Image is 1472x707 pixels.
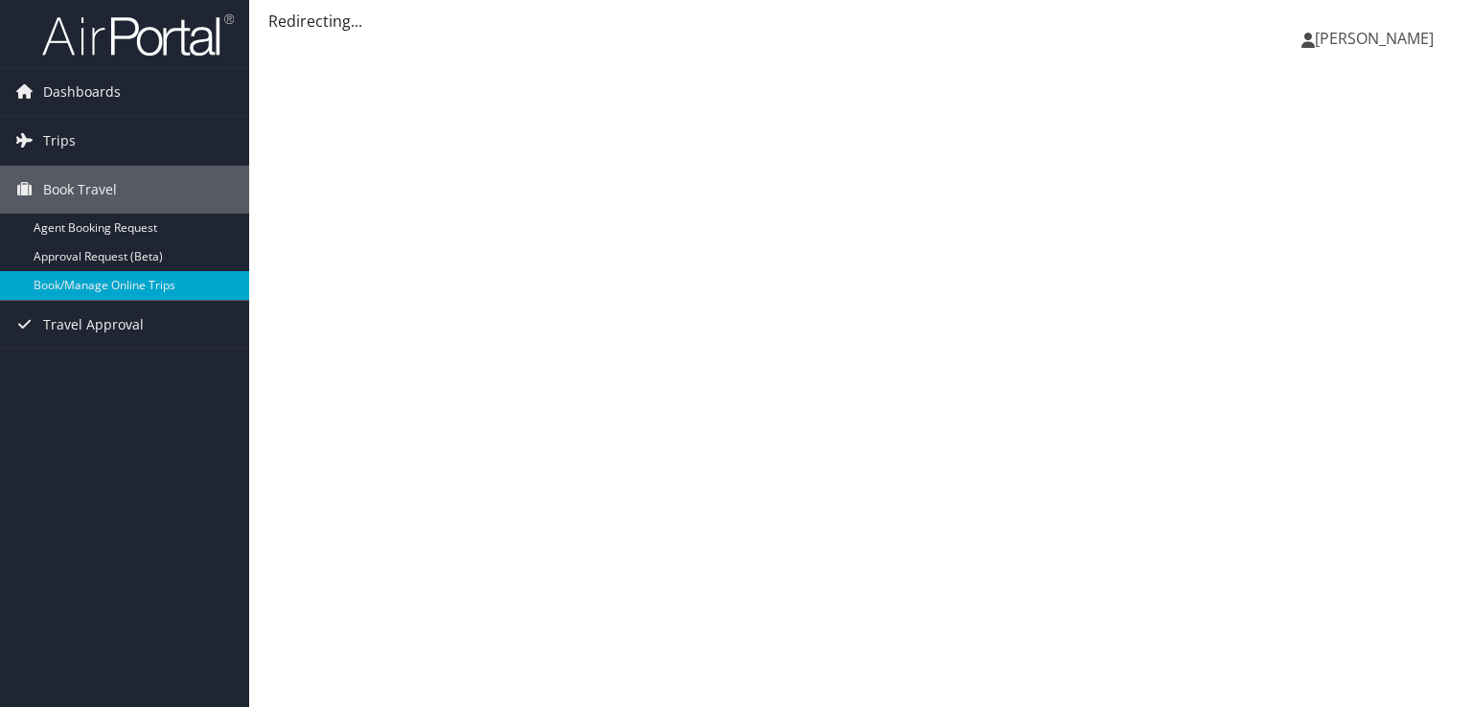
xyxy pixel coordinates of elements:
img: airportal-logo.png [42,12,234,57]
span: Dashboards [43,68,121,116]
span: [PERSON_NAME] [1315,28,1434,49]
div: Redirecting... [268,10,1453,33]
span: Trips [43,117,76,165]
span: Book Travel [43,166,117,214]
span: Travel Approval [43,301,144,349]
a: [PERSON_NAME] [1301,10,1453,67]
